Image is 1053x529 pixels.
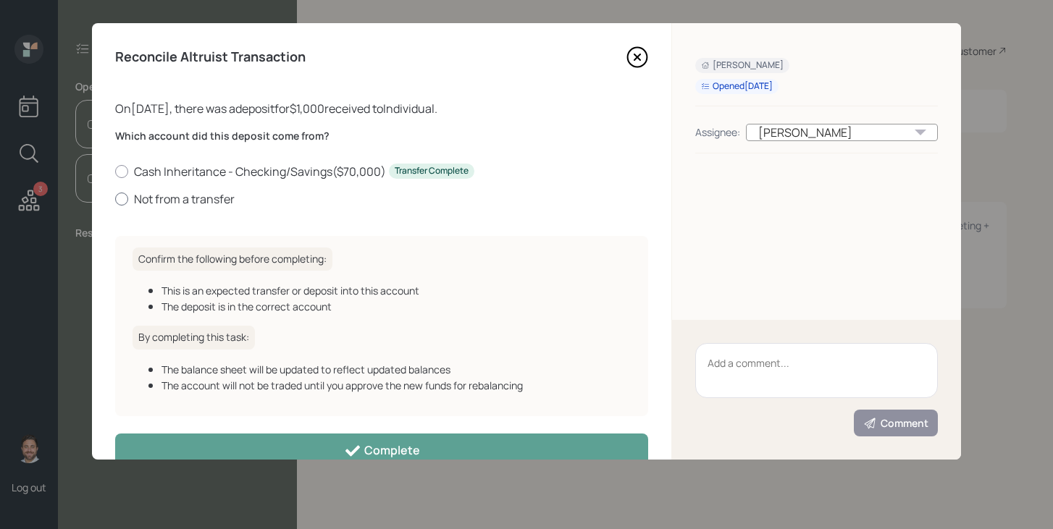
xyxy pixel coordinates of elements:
h6: By completing this task: [133,326,255,350]
button: Complete [115,433,648,466]
button: Comment [854,410,938,436]
label: Not from a transfer [115,191,648,207]
div: On [DATE] , there was a deposit for $1,000 received to Individual . [115,100,648,117]
h6: Confirm the following before completing: [133,247,332,271]
div: [PERSON_NAME] [701,59,784,72]
label: Cash Inheritance - Checking/Savings ( $70,000 ) [115,164,648,179]
div: [PERSON_NAME] [746,124,938,141]
h4: Reconcile Altruist Transaction [115,49,306,65]
div: Opened [DATE] [701,80,773,93]
div: The balance sheet will be updated to reflect updated balances [161,362,631,377]
div: The account will not be traded until you approve the new funds for rebalancing [161,378,631,393]
div: Complete [344,442,420,460]
div: Assignee: [695,124,740,140]
div: Transfer Complete [395,165,469,177]
div: This is an expected transfer or deposit into this account [161,283,631,298]
div: Comment [863,416,928,431]
label: Which account did this deposit come from? [115,129,648,143]
div: The deposit is in the correct account [161,299,631,314]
